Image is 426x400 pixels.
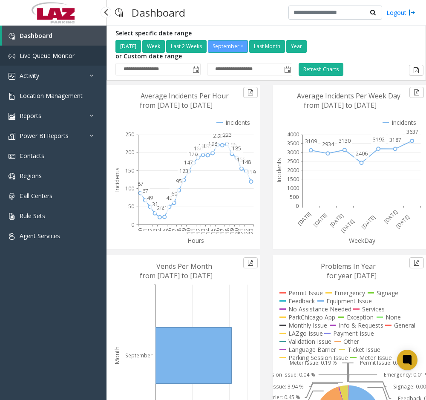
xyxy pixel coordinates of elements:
text: 60 [171,190,177,197]
text: 21 [238,228,245,234]
text: 186 [194,144,203,152]
text: [DATE] [383,208,399,225]
span: Call Centers [20,192,52,200]
text: 2500 [287,158,299,165]
text: 9 [180,228,187,231]
text: 67 [142,187,148,195]
button: Year [286,40,307,53]
button: Refresh Charts [299,63,343,76]
span: Agent Services [20,232,60,240]
text: from [DATE] to [DATE] [304,101,377,110]
text: 500 [290,193,299,200]
img: 'icon' [9,233,15,240]
text: 196 [227,141,236,148]
text: 148 [242,158,251,166]
text: 220 [218,132,227,140]
text: 50 [128,203,134,210]
text: 150 [125,167,134,174]
text: 3187 [389,136,401,143]
text: Month [113,346,121,365]
text: from [DATE] to [DATE] [140,271,213,280]
img: 'icon' [9,173,15,180]
text: 221 [213,132,222,139]
h5: or Custom date range [115,53,292,60]
button: Export to pdf [409,65,423,76]
span: Toggle popup [282,63,292,75]
span: Live Queue Monitor [20,52,75,60]
span: Contacts [20,152,44,160]
text: 12 [195,228,202,234]
img: 'icon' [9,153,15,160]
text: 2406 [356,150,368,157]
text: 170 [189,150,198,158]
text: 15 [209,228,216,234]
text: 13 [199,228,207,234]
h5: Select specific date range [115,30,308,37]
text: 0 [131,221,134,228]
text: Average Incidents Per Hour [141,91,229,101]
text: 31 [152,201,158,208]
text: 49 [166,194,172,201]
img: 'icon' [9,33,15,40]
text: 4 [156,228,163,231]
text: 193 [199,142,207,150]
text: 223 [223,131,232,138]
text: Average Incidents Per Week Day [297,91,400,101]
button: Last Month [249,40,285,53]
text: 198 [208,140,217,147]
button: Last 2 Weeks [166,40,207,53]
text: 3109 [305,138,317,145]
text: 4000 [287,131,299,138]
a: Logout [386,8,415,17]
img: 'icon' [9,213,15,220]
button: Export to pdf [243,87,258,98]
text: 3500 [287,140,299,147]
text: 3130 [339,137,351,144]
span: Rule Sets [20,212,45,220]
text: 123 [179,167,188,175]
text: 87 [138,180,144,187]
text: 155 [237,156,246,163]
text: WeekDay [349,236,376,245]
text: 185 [232,145,241,152]
span: Power BI Reports [20,132,69,140]
h3: Dashboard [127,2,190,23]
img: 'icon' [9,193,15,200]
button: [DATE] [115,40,141,53]
span: Dashboard [20,32,52,40]
text: 1 [141,228,149,231]
span: Regions [20,172,42,180]
text: 1500 [287,175,299,182]
img: 'icon' [9,53,15,60]
text: [DATE] [340,218,356,234]
text: 95 [176,177,182,184]
text: [DATE] [360,214,377,230]
text: 2 [147,228,154,231]
text: 192 [203,142,212,150]
text: 14 [204,228,211,234]
text: Permit Issue: 0.42 % [360,359,409,366]
button: September [208,40,248,53]
text: Problems In Year [321,262,376,271]
text: 119 [247,169,256,176]
img: logout [409,8,415,17]
text: 3000 [287,149,299,156]
text: 147 [184,158,193,166]
button: Week [142,40,165,53]
text: Vends Per Month [156,262,212,271]
text: 100 [125,185,134,192]
text: [DATE] [394,213,411,230]
button: Export to pdf [409,87,424,98]
text: Ticket Issue: 3.94 % [256,383,304,390]
span: Reports [20,112,41,120]
text: Parking Session Issue: 0.04 % [243,371,315,378]
text: [DATE] [312,212,328,228]
text: 21 [161,204,167,211]
text: 23 [248,228,255,234]
text: 3 [151,228,158,231]
text: [DATE] [328,212,345,228]
text: 6 [166,228,173,231]
img: pageIcon [115,2,123,23]
button: Export to pdf [243,257,258,268]
img: 'icon' [9,133,15,140]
